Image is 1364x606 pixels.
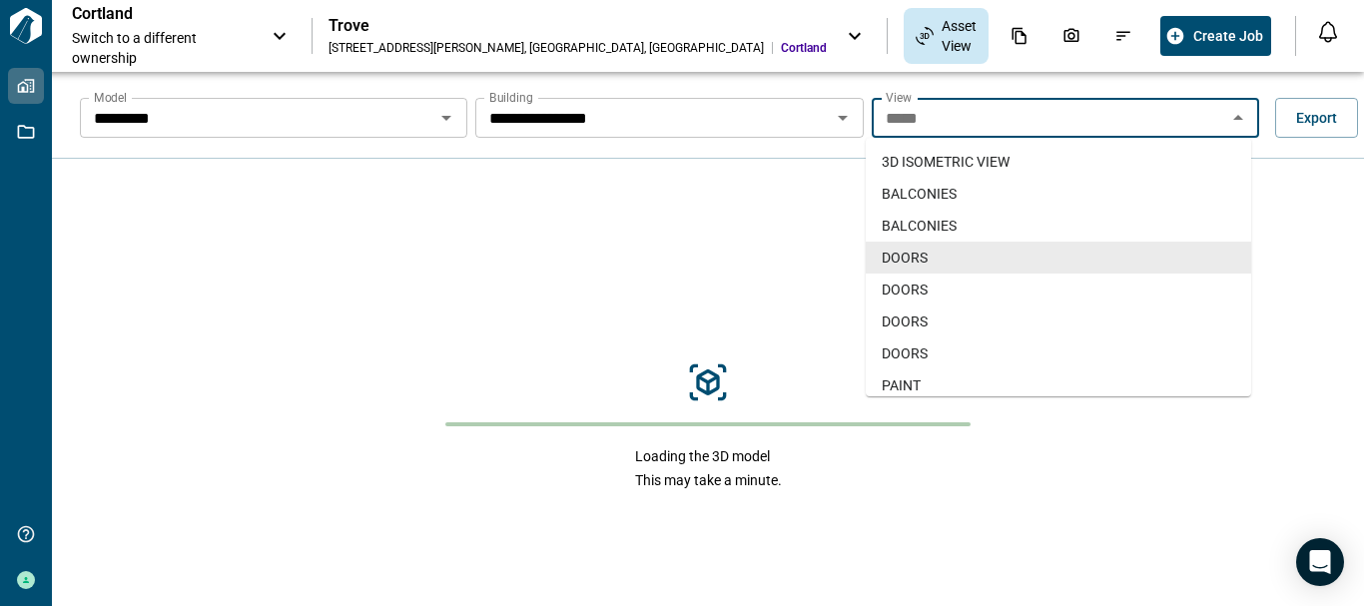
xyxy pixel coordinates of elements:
[942,16,977,56] span: Asset View
[1296,108,1337,128] span: Export
[882,184,957,204] span: BALCONIES
[329,16,827,36] div: Trove
[1296,538,1344,586] div: Open Intercom Messenger
[781,40,827,56] span: Cortland
[329,40,764,56] div: [STREET_ADDRESS][PERSON_NAME] , [GEOGRAPHIC_DATA] , [GEOGRAPHIC_DATA]
[882,216,957,236] span: BALCONIES
[882,343,928,363] span: DOORS
[489,89,533,106] label: Building
[1224,104,1252,132] button: Close
[1312,16,1344,48] button: Open notification feed
[1193,26,1263,46] span: Create Job
[829,104,857,132] button: Open
[886,89,912,106] label: View
[904,8,989,64] div: Asset View
[882,311,928,331] span: DOORS
[1275,98,1358,138] button: Export
[882,248,928,268] span: DOORS
[94,89,127,106] label: Model
[635,446,782,466] span: Loading the 3D model
[999,19,1040,53] div: Documents
[882,280,928,300] span: DOORS
[882,152,1010,172] span: 3D ISOMETRIC VIEW​
[1102,19,1144,53] div: Issues & Info
[432,104,460,132] button: Open
[882,375,921,395] span: PAINT
[1160,16,1271,56] button: Create Job
[72,4,252,24] p: Cortland
[72,28,252,68] span: Switch to a different ownership
[1050,19,1092,53] div: Photos
[635,470,782,490] span: This may take a minute.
